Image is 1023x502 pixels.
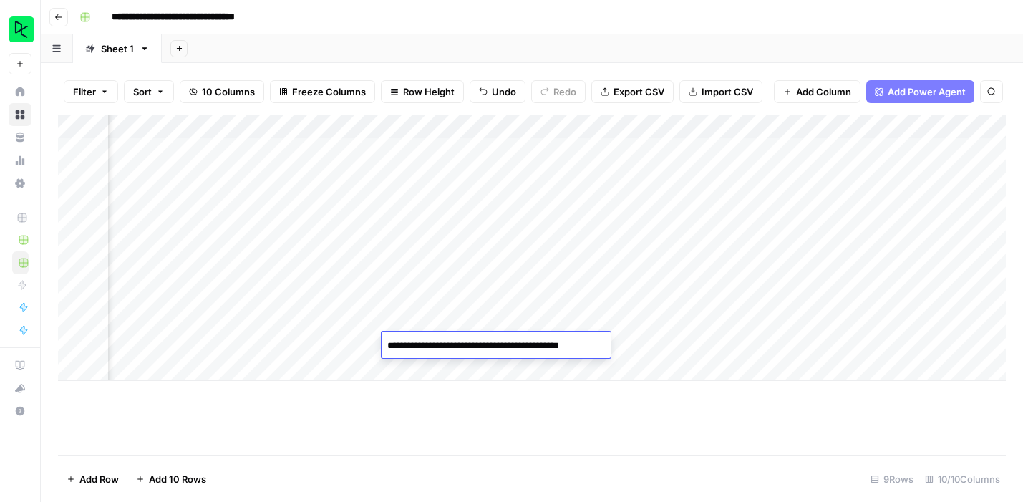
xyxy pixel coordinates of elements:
span: Add 10 Rows [149,472,206,486]
span: Add Row [79,472,119,486]
button: Export CSV [591,80,674,103]
button: Add Power Agent [866,80,974,103]
button: What's new? [9,377,31,400]
button: 10 Columns [180,80,264,103]
div: Sheet 1 [101,42,134,56]
button: Undo [470,80,525,103]
a: Usage [9,149,31,172]
span: 10 Columns [202,85,255,99]
a: Browse [9,103,31,126]
span: Import CSV [702,85,753,99]
span: Undo [492,85,516,99]
span: Add Column [796,85,851,99]
a: Your Data [9,126,31,149]
button: Freeze Columns [270,80,375,103]
button: Add Row [58,468,127,491]
span: Redo [553,85,576,99]
button: Row Height [381,80,464,103]
div: What's new? [9,377,31,399]
button: Import CSV [679,80,762,103]
button: Workspace: DataCamp [9,11,31,47]
button: Add Column [774,80,860,103]
button: Help + Support [9,400,31,423]
a: Sheet 1 [73,34,162,63]
span: Filter [73,85,96,99]
span: Export CSV [614,85,664,99]
button: Filter [64,80,118,103]
a: Settings [9,172,31,195]
a: Home [9,80,31,103]
span: Freeze Columns [292,85,366,99]
div: 9 Rows [865,468,919,491]
a: AirOps Academy [9,354,31,377]
div: 10/10 Columns [919,468,1006,491]
button: Sort [124,80,174,103]
span: Add Power Agent [888,85,966,99]
button: Redo [531,80,586,103]
button: Add 10 Rows [127,468,215,491]
span: Sort [133,85,152,99]
img: DataCamp Logo [9,16,34,42]
span: Row Height [403,85,455,99]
